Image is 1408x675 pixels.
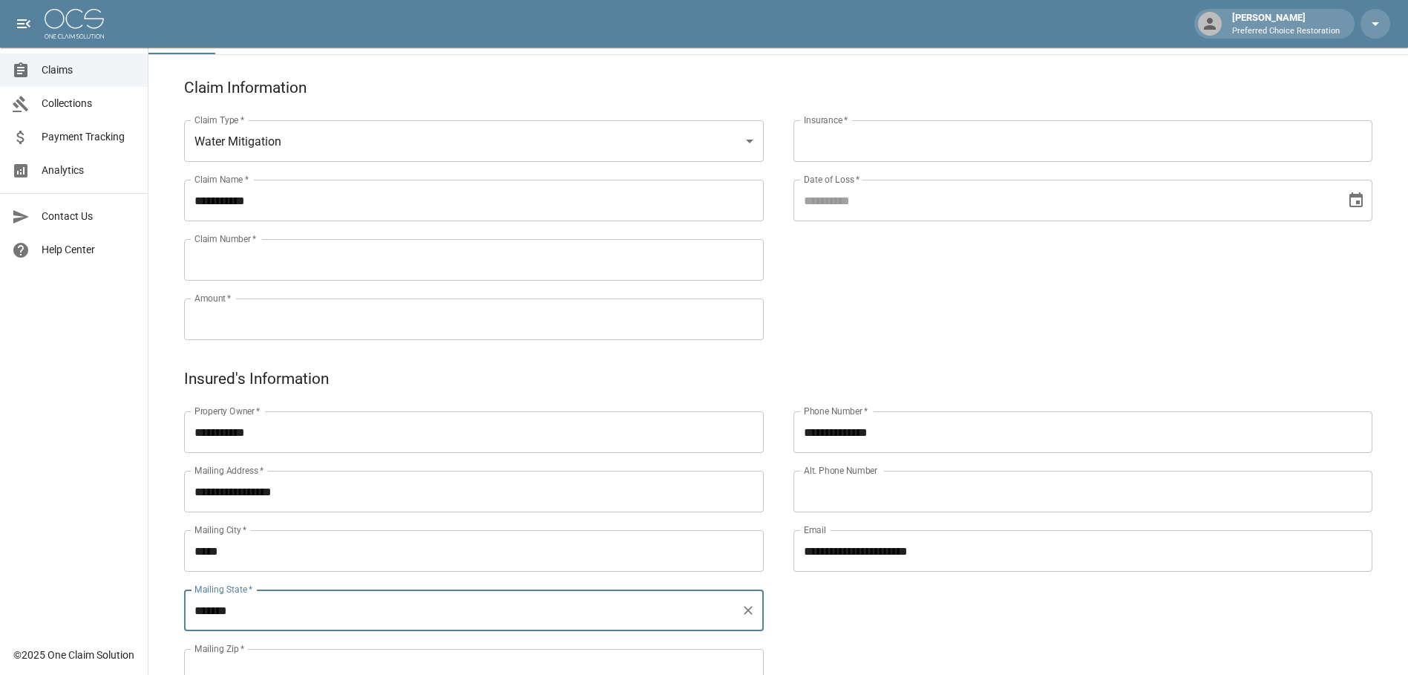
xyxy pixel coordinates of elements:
label: Amount [194,292,232,304]
label: Alt. Phone Number [804,464,877,477]
label: Claim Type [194,114,244,126]
label: Mailing Address [194,464,263,477]
div: Water Mitigation [184,120,764,162]
p: Preferred Choice Restoration [1232,25,1340,38]
label: Email [804,524,826,536]
label: Date of Loss [804,173,859,186]
label: Insurance [804,114,848,126]
label: Property Owner [194,405,261,417]
span: Help Center [42,242,136,258]
span: Payment Tracking [42,129,136,145]
img: ocs-logo-white-transparent.png [45,9,104,39]
button: Clear [738,600,759,621]
label: Mailing State [194,583,252,596]
label: Claim Name [194,173,249,186]
button: open drawer [9,9,39,39]
label: Claim Number [194,232,256,245]
span: Analytics [42,163,136,178]
label: Phone Number [804,405,868,417]
button: Choose date [1341,186,1371,215]
span: Collections [42,96,136,111]
div: © 2025 One Claim Solution [13,648,134,662]
label: Mailing Zip [194,642,245,655]
label: Mailing City [194,524,247,536]
div: [PERSON_NAME] [1226,10,1346,37]
span: Contact Us [42,209,136,224]
span: Claims [42,62,136,78]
